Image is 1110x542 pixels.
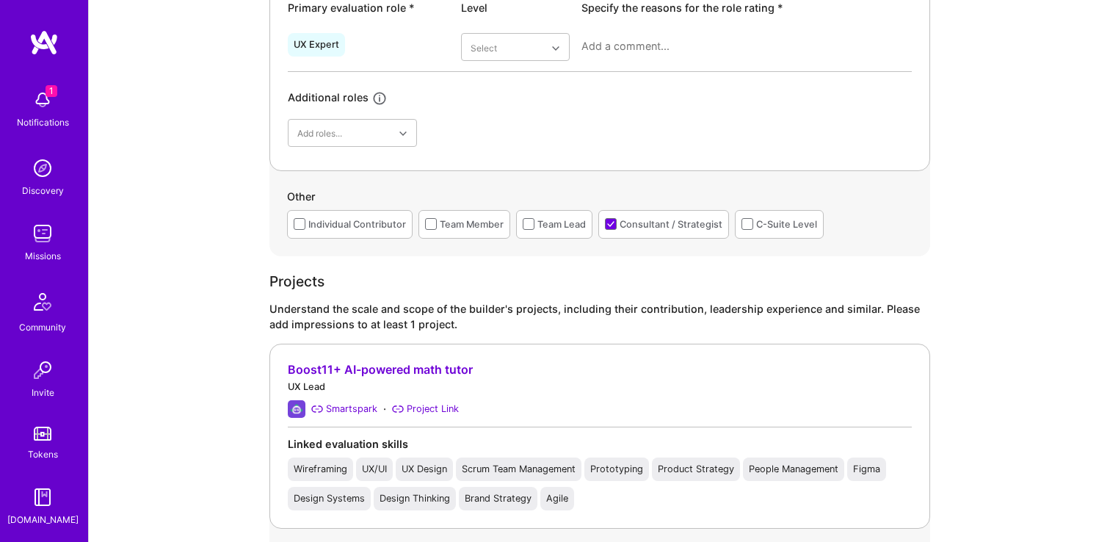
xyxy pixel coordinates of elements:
[380,493,450,505] div: Design Thinking
[32,385,54,400] div: Invite
[392,403,404,415] i: Project Link
[392,401,459,416] a: Project Link
[269,301,930,332] div: Understand the scale and scope of the builder's projects, including their contribution, leadershi...
[537,217,586,232] div: Team Lead
[297,126,342,141] div: Add roles...
[294,39,339,51] div: UX Expert
[28,483,57,512] img: guide book
[25,284,60,319] img: Community
[269,274,930,289] div: Projects
[311,401,377,416] a: Smartspark
[17,115,69,130] div: Notifications
[362,463,387,475] div: UX/UI
[440,217,504,232] div: Team Member
[294,493,365,505] div: Design Systems
[462,463,576,475] div: Scrum Team Management
[853,463,880,475] div: Figma
[308,217,406,232] div: Individual Contributor
[383,401,386,416] div: ·
[552,45,559,52] i: icon Chevron
[28,85,57,115] img: bell
[371,90,388,107] i: icon Info
[288,90,369,106] div: Additional roles
[25,248,61,264] div: Missions
[29,29,59,56] img: logo
[288,362,912,377] div: Boost11+ AI-powered math tutor
[590,463,643,475] div: Prototyping
[28,447,58,462] div: Tokens
[288,436,912,452] div: Linked evaluation skills
[471,40,497,55] div: Select
[46,85,57,97] span: 1
[620,217,722,232] div: Consultant / Strategist
[294,463,347,475] div: Wireframing
[756,217,817,232] div: C-Suite Level
[749,463,838,475] div: People Management
[28,219,57,248] img: teamwork
[399,130,407,137] i: icon Chevron
[7,512,79,527] div: [DOMAIN_NAME]
[658,463,734,475] div: Product Strategy
[34,427,51,441] img: tokens
[287,189,913,210] div: Other
[326,401,377,416] div: Smartspark
[28,153,57,183] img: discovery
[311,403,323,415] i: Smartspark
[546,493,568,505] div: Agile
[288,400,305,418] img: Company logo
[288,379,912,394] div: UX Lead
[407,401,459,416] div: Project Link
[28,355,57,385] img: Invite
[22,183,64,198] div: Discovery
[465,493,532,505] div: Brand Strategy
[402,463,447,475] div: UX Design
[19,319,66,335] div: Community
